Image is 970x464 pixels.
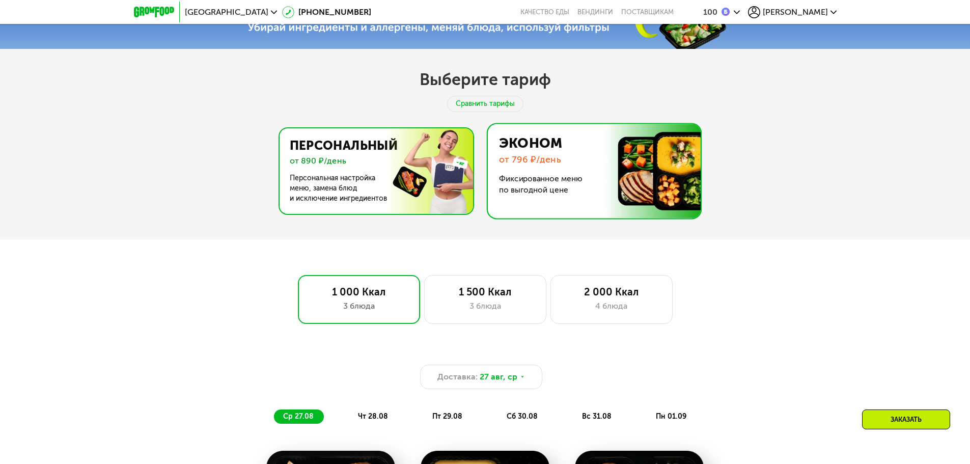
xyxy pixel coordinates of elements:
h2: Выберите тариф [420,69,551,90]
span: пт 29.08 [432,412,462,421]
span: Доставка: [437,371,478,383]
span: пн 01.09 [656,412,686,421]
a: Вендинги [577,8,613,16]
div: 1 000 Ккал [309,286,409,298]
span: сб 30.08 [507,412,538,421]
div: 3 блюда [309,300,409,312]
div: Сравнить тарифы [447,96,523,112]
div: 1 500 Ккал [435,286,536,298]
a: [PHONE_NUMBER] [282,6,371,18]
span: вс 31.08 [582,412,612,421]
span: [GEOGRAPHIC_DATA] [185,8,268,16]
span: чт 28.08 [358,412,388,421]
span: [PERSON_NAME] [763,8,828,16]
div: 2 000 Ккал [561,286,662,298]
div: 100 [703,8,717,16]
div: поставщикам [621,8,674,16]
a: Качество еды [520,8,569,16]
span: ср 27.08 [283,412,314,421]
span: 27 авг, ср [480,371,517,383]
div: Заказать [862,410,950,429]
div: 3 блюда [435,300,536,312]
div: 4 блюда [561,300,662,312]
